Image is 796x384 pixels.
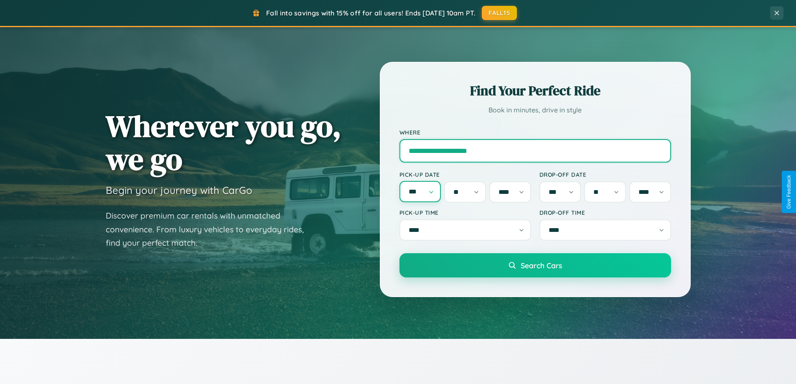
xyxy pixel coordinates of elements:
[521,261,562,270] span: Search Cars
[539,171,671,178] label: Drop-off Date
[786,175,792,209] div: Give Feedback
[106,109,341,175] h1: Wherever you go, we go
[399,171,531,178] label: Pick-up Date
[399,209,531,216] label: Pick-up Time
[399,81,671,100] h2: Find Your Perfect Ride
[106,184,252,196] h3: Begin your journey with CarGo
[399,129,671,136] label: Where
[399,253,671,277] button: Search Cars
[106,209,315,250] p: Discover premium car rentals with unmatched convenience. From luxury vehicles to everyday rides, ...
[539,209,671,216] label: Drop-off Time
[399,104,671,116] p: Book in minutes, drive in style
[482,6,517,20] button: FALL15
[266,9,476,17] span: Fall into savings with 15% off for all users! Ends [DATE] 10am PT.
